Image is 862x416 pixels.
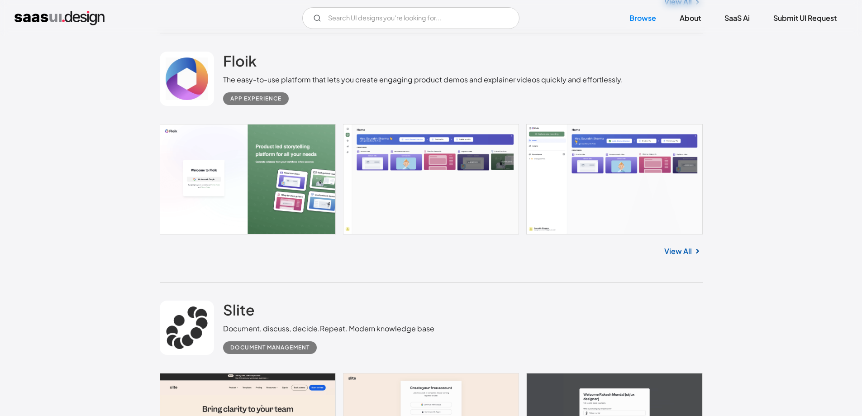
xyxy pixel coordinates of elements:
a: Floik [223,52,257,74]
div: The easy-to-use platform that lets you create engaging product demos and explainer videos quickly... [223,74,623,85]
a: About [669,8,712,28]
a: Submit UI Request [762,8,848,28]
div: Document, discuss, decide.Repeat. Modern knowledge base [223,323,434,334]
div: Document Management [230,342,310,353]
a: Browse [619,8,667,28]
a: Slite [223,301,255,323]
form: Email Form [302,7,519,29]
input: Search UI designs you're looking for... [302,7,519,29]
a: home [14,11,105,25]
div: App Experience [230,93,281,104]
h2: Floik [223,52,257,70]
h2: Slite [223,301,255,319]
a: SaaS Ai [714,8,761,28]
a: View All [664,246,692,257]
